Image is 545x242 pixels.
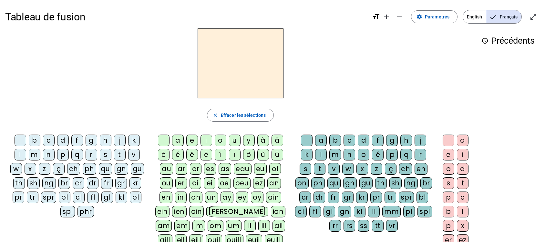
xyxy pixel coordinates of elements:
[253,177,265,189] div: ez
[404,177,418,189] div: ng
[257,135,269,146] div: à
[204,163,216,175] div: es
[53,163,65,175] div: ç
[212,112,218,118] mat-icon: close
[155,206,170,217] div: ein
[218,177,231,189] div: oe
[156,220,172,232] div: am
[344,149,355,160] div: n
[324,206,335,217] div: gl
[243,149,255,160] div: ô
[372,135,384,146] div: f
[315,135,327,146] div: a
[415,163,427,175] div: en
[328,163,340,175] div: v
[175,177,187,189] div: er
[372,149,384,160] div: é
[207,109,274,122] button: Effacer les sélections
[160,163,173,175] div: au
[389,177,402,189] div: sh
[415,135,426,146] div: j
[370,192,382,203] div: pr
[327,177,341,189] div: qu
[344,220,355,232] div: rs
[221,192,233,203] div: ay
[13,177,25,189] div: th
[115,177,127,189] div: gr
[481,37,488,45] mat-icon: history
[221,111,266,119] span: Effacer les sélections
[176,163,187,175] div: ar
[101,177,113,189] div: fr
[382,206,401,217] div: mm
[86,135,97,146] div: g
[386,149,398,160] div: p
[481,34,535,48] h3: Précédents
[420,177,432,189] div: br
[358,135,369,146] div: d
[400,135,412,146] div: h
[186,135,198,146] div: e
[411,10,458,23] button: Paramètres
[375,177,387,189] div: th
[272,220,285,232] div: ail
[463,10,522,24] mat-button-toggle-group: Language selection
[295,177,309,189] div: on
[266,192,281,203] div: ain
[215,149,226,160] div: î
[258,220,270,232] div: ill
[128,149,140,160] div: v
[5,6,367,27] h1: Tableau de fusion
[272,149,283,160] div: ü
[343,177,357,189] div: gn
[99,163,112,175] div: qu
[386,135,398,146] div: g
[251,192,263,203] div: oy
[226,220,242,232] div: um
[457,135,468,146] div: a
[457,163,468,175] div: d
[457,192,468,203] div: c
[354,206,365,217] div: kl
[13,192,24,203] div: pr
[443,163,454,175] div: o
[329,149,341,160] div: m
[29,149,40,160] div: m
[443,192,454,203] div: p
[359,177,373,189] div: gu
[160,177,173,189] div: ou
[315,149,327,160] div: l
[314,192,325,203] div: dr
[175,192,187,203] div: in
[58,177,70,189] div: br
[131,163,144,175] div: gu
[244,220,256,232] div: il
[443,177,454,189] div: s
[190,163,201,175] div: or
[189,206,204,217] div: oin
[42,177,56,189] div: ng
[10,163,22,175] div: w
[380,10,393,23] button: Augmenter la taille de la police
[201,149,212,160] div: ë
[416,14,422,20] mat-icon: settings
[383,13,390,21] mat-icon: add
[100,149,111,160] div: s
[174,220,190,232] div: em
[443,206,454,217] div: b
[71,135,83,146] div: f
[172,149,184,160] div: é
[416,192,428,203] div: bl
[27,177,40,189] div: sh
[114,135,126,146] div: j
[272,135,283,146] div: â
[219,163,231,175] div: as
[73,192,85,203] div: cl
[27,192,38,203] div: tr
[393,10,406,23] button: Diminuer la taille de la police
[417,206,432,217] div: spl
[329,220,341,232] div: rr
[114,149,126,160] div: t
[463,10,486,23] span: English
[386,220,398,232] div: vr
